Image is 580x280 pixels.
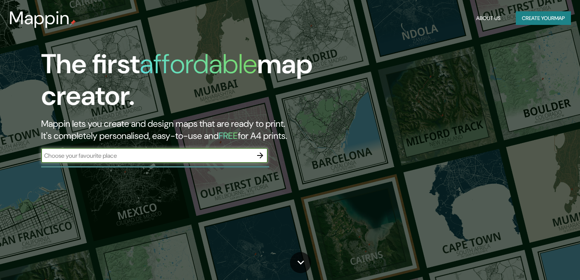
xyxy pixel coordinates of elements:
h5: FREE [219,130,238,142]
button: Create yourmap [516,11,571,25]
h2: Mappin lets you create and design maps that are ready to print. It's completely personalised, eas... [41,118,331,142]
img: mappin-pin [70,20,76,26]
h1: The first map creator. [41,48,331,118]
button: About Us [473,11,504,25]
h3: Mappin [9,8,70,29]
h1: affordable [140,46,257,82]
input: Choose your favourite place [41,151,253,160]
